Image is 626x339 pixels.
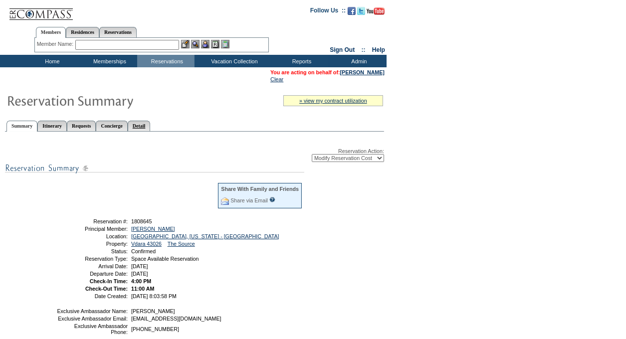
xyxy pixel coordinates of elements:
[131,256,199,262] span: Space Available Reservation
[80,55,137,67] td: Memberships
[131,218,152,224] span: 1808645
[131,278,151,284] span: 4:00 PM
[36,27,66,38] a: Members
[329,55,387,67] td: Admin
[56,323,128,335] td: Exclusive Ambassador Phone:
[131,263,148,269] span: [DATE]
[131,226,175,232] a: [PERSON_NAME]
[269,197,275,202] input: What is this?
[56,263,128,269] td: Arrival Date:
[201,40,209,48] img: Impersonate
[357,10,365,16] a: Follow us on Twitter
[131,241,162,247] a: Vdara 43026
[137,55,195,67] td: Reservations
[131,308,175,314] span: [PERSON_NAME]
[270,76,283,82] a: Clear
[6,121,37,132] a: Summary
[348,10,356,16] a: Become our fan on Facebook
[330,46,355,53] a: Sign Out
[131,271,148,277] span: [DATE]
[56,248,128,254] td: Status:
[99,27,137,37] a: Reservations
[357,7,365,15] img: Follow us on Twitter
[85,286,128,292] strong: Check-Out Time:
[340,69,385,75] a: [PERSON_NAME]
[131,286,154,292] span: 11:00 AM
[270,69,385,75] span: You are acting on behalf of:
[56,241,128,247] td: Property:
[56,218,128,224] td: Reservation #:
[181,40,190,48] img: b_edit.gif
[56,256,128,262] td: Reservation Type:
[128,121,151,131] a: Detail
[230,197,268,203] a: Share via Email
[96,121,127,131] a: Concierge
[66,27,99,37] a: Residences
[362,46,366,53] span: ::
[37,40,75,48] div: Member Name:
[90,278,128,284] strong: Check-In Time:
[367,7,385,15] img: Subscribe to our YouTube Channel
[131,233,279,239] a: [GEOGRAPHIC_DATA], [US_STATE] - [GEOGRAPHIC_DATA]
[22,55,80,67] td: Home
[221,186,299,192] div: Share With Family and Friends
[168,241,195,247] a: The Source
[131,293,177,299] span: [DATE] 8:03:58 PM
[131,316,221,322] span: [EMAIL_ADDRESS][DOMAIN_NAME]
[348,7,356,15] img: Become our fan on Facebook
[310,6,346,18] td: Follow Us ::
[56,271,128,277] td: Departure Date:
[56,293,128,299] td: Date Created:
[37,121,67,131] a: Itinerary
[131,326,179,332] span: [PHONE_NUMBER]
[272,55,329,67] td: Reports
[191,40,200,48] img: View
[56,226,128,232] td: Principal Member:
[56,316,128,322] td: Exclusive Ambassador Email:
[131,248,156,254] span: Confirmed
[299,98,367,104] a: » view my contract utilization
[6,90,206,110] img: Reservaton Summary
[56,233,128,239] td: Location:
[5,148,384,162] div: Reservation Action:
[56,308,128,314] td: Exclusive Ambassador Name:
[67,121,96,131] a: Requests
[221,40,229,48] img: b_calculator.gif
[367,10,385,16] a: Subscribe to our YouTube Channel
[195,55,272,67] td: Vacation Collection
[372,46,385,53] a: Help
[211,40,219,48] img: Reservations
[5,162,304,174] img: subTtlResSummary.gif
